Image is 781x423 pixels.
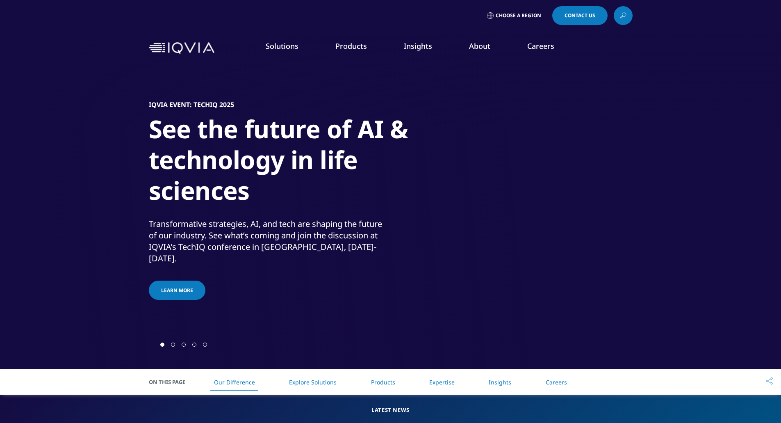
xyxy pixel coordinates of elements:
[565,13,595,18] span: Contact Us
[203,343,207,347] span: Go to slide 5
[429,378,455,386] a: Expertise
[214,378,255,386] a: Our Difference
[496,12,541,19] span: Choose a Region
[171,343,175,347] span: Go to slide 2
[266,41,298,51] a: Solutions
[8,405,773,415] h5: Latest News
[182,343,186,347] span: Go to slide 3
[161,287,193,294] span: Learn more
[160,343,164,347] span: Go to slide 1
[216,341,219,348] div: Next slide
[527,41,554,51] a: Careers
[469,41,490,51] a: About
[546,378,567,386] a: Careers
[404,41,432,51] a: Insights
[218,29,633,67] nav: Primary
[149,218,389,264] div: Transformative strategies, AI, and tech are shaping the future of our industry. See what’s coming...
[149,378,194,386] span: On This Page
[335,41,367,51] a: Products
[489,378,511,386] a: Insights
[149,42,214,54] img: IQVIA Healthcare Information Technology and Pharma Clinical Research Company
[192,343,196,347] span: Go to slide 4
[149,341,151,348] div: Previous slide
[149,281,205,300] a: Learn more
[149,62,633,341] div: 1 / 5
[289,378,337,386] a: Explore Solutions
[371,378,395,386] a: Products
[149,101,234,109] h5: IQVIA Event: TechIQ 2025​
[149,114,456,211] h1: See the future of AI & technology in life sciences​
[552,6,608,25] a: Contact Us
